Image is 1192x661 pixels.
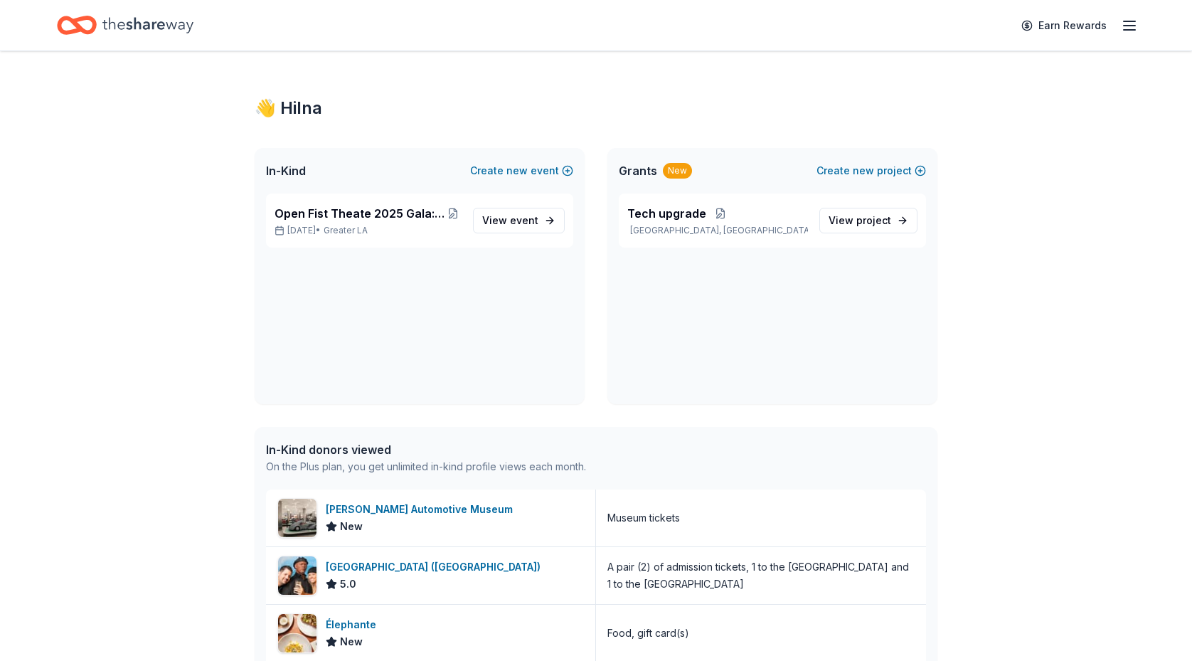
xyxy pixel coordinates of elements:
span: 5.0 [340,576,356,593]
img: Image for Élephante [278,614,316,652]
span: In-Kind [266,162,306,179]
div: Élephante [326,616,382,633]
span: new [853,162,874,179]
span: Grants [619,162,657,179]
p: [GEOGRAPHIC_DATA], [GEOGRAPHIC_DATA] [627,225,808,236]
span: Greater LA [324,225,368,236]
span: View [482,212,538,229]
div: A pair (2) of admission tickets, 1 to the [GEOGRAPHIC_DATA] and 1 to the [GEOGRAPHIC_DATA] [607,559,915,593]
div: [GEOGRAPHIC_DATA] ([GEOGRAPHIC_DATA]) [326,559,546,576]
div: Museum tickets [607,509,680,527]
div: 👋 Hi Ina [255,97,937,120]
img: Image for Hollywood Wax Museum (Hollywood) [278,556,316,595]
span: new [506,162,528,179]
div: [PERSON_NAME] Automotive Museum [326,501,518,518]
p: [DATE] • [275,225,462,236]
a: Earn Rewards [1013,13,1115,38]
div: In-Kind donors viewed [266,441,586,458]
img: Image for Petersen Automotive Museum [278,499,316,537]
span: event [510,214,538,226]
span: project [856,214,891,226]
a: Home [57,9,193,42]
span: View [829,212,891,229]
button: Createnewevent [470,162,573,179]
a: View project [819,208,917,233]
span: Open Fist Theate 2025 Gala: A Night at the Museum [275,205,445,222]
span: New [340,633,363,650]
div: New [663,163,692,179]
a: View event [473,208,565,233]
div: Food, gift card(s) [607,625,689,642]
button: Createnewproject [816,162,926,179]
span: Tech upgrade [627,205,706,222]
span: New [340,518,363,535]
div: On the Plus plan, you get unlimited in-kind profile views each month. [266,458,586,475]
